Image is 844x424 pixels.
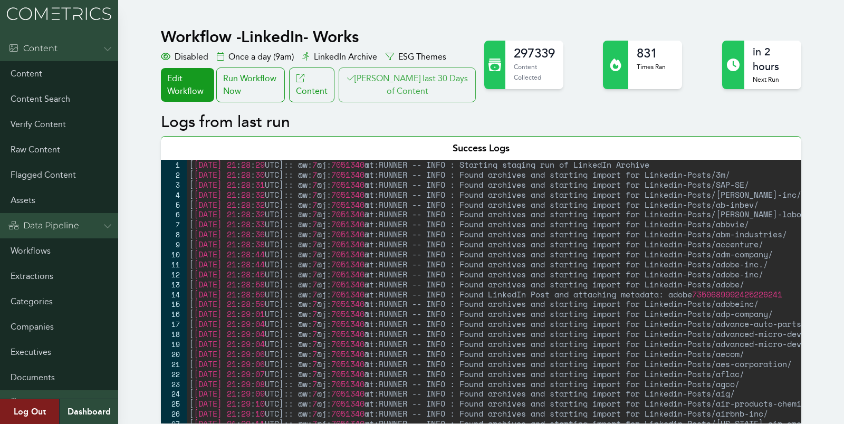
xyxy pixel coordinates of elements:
div: 26 [161,409,187,419]
div: 7 [161,219,187,229]
div: 12 [161,269,187,280]
div: 21 [161,359,187,369]
h2: 297339 [514,45,555,62]
div: 22 [161,369,187,379]
div: LinkedIn Archive [302,51,377,63]
div: 19 [161,339,187,349]
div: Content [8,42,57,55]
div: 23 [161,379,187,389]
div: Once a day (9am) [217,51,294,63]
div: 8 [161,229,187,239]
div: 18 [161,329,187,339]
h2: 831 [637,45,666,62]
div: 15 [161,299,187,309]
h2: in 2 hours [753,45,793,74]
p: Content Collected [514,62,555,82]
div: Admin [8,397,52,409]
div: Run Workflow Now [216,68,285,102]
h2: Logs from last run [161,113,801,132]
a: Content [289,68,334,102]
div: 2 [161,170,187,180]
div: 20 [161,349,187,359]
div: 5 [161,200,187,210]
div: 14 [161,290,187,300]
div: 1 [161,160,187,170]
div: 3 [161,180,187,190]
div: 6 [161,209,187,219]
button: [PERSON_NAME] last 30 Days of Content [339,68,476,102]
div: Disabled [161,51,208,63]
div: 13 [161,280,187,290]
p: Next Run [753,74,793,85]
div: ESG Themes [386,51,446,63]
a: Edit Workflow [161,68,214,102]
p: Times Ran [637,62,666,72]
div: 24 [161,389,187,399]
a: Dashboard [59,399,118,424]
h1: Workflow - LinkedIn- Works [161,27,478,46]
div: 16 [161,309,187,319]
div: 4 [161,190,187,200]
div: Data Pipeline [8,219,79,232]
div: 17 [161,319,187,329]
div: 10 [161,249,187,259]
div: 11 [161,259,187,269]
div: 25 [161,399,187,409]
div: 9 [161,239,187,249]
div: Success Logs [161,136,801,160]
